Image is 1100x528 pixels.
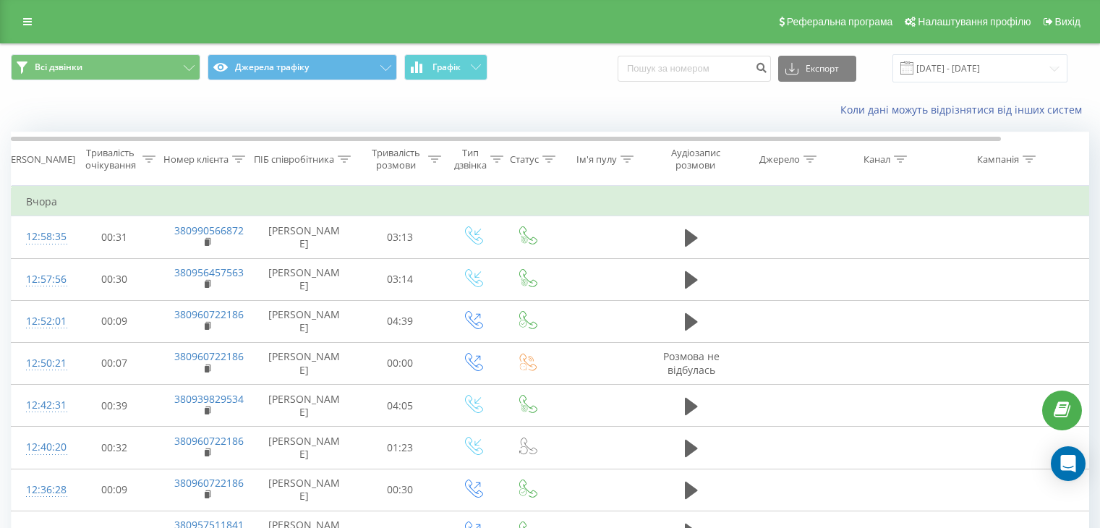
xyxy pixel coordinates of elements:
div: Аудіозапис розмови [660,147,730,171]
div: 12:52:01 [26,307,55,336]
td: 04:39 [355,300,445,342]
span: Розмова не відбулась [663,349,720,376]
a: 380960722186 [174,476,244,490]
button: Джерела трафіку [208,54,397,80]
td: [PERSON_NAME] [254,385,355,427]
td: [PERSON_NAME] [254,427,355,469]
span: Всі дзвінки [35,61,82,73]
td: [PERSON_NAME] [254,258,355,300]
span: Налаштування профілю [918,16,1031,27]
div: 12:50:21 [26,349,55,378]
td: 04:05 [355,385,445,427]
div: Номер клієнта [163,153,229,166]
span: Вихід [1055,16,1080,27]
button: Всі дзвінки [11,54,200,80]
td: 00:30 [355,469,445,511]
div: 12:42:31 [26,391,55,420]
td: 03:13 [355,216,445,258]
a: 380939829534 [174,392,244,406]
div: Статус [510,153,539,166]
td: 00:09 [69,469,160,511]
div: 12:57:56 [26,265,55,294]
div: Тривалість очікування [82,147,139,171]
div: Тривалість розмови [367,147,425,171]
div: 12:58:35 [26,223,55,251]
div: Кампанія [977,153,1019,166]
td: 01:23 [355,427,445,469]
div: Джерело [759,153,800,166]
div: [PERSON_NAME] [2,153,75,166]
td: 00:09 [69,300,160,342]
button: Експорт [778,56,856,82]
a: 380960722186 [174,307,244,321]
td: 00:31 [69,216,160,258]
td: 00:30 [69,258,160,300]
td: [PERSON_NAME] [254,469,355,511]
td: 00:07 [69,342,160,384]
button: Графік [404,54,487,80]
td: 00:00 [355,342,445,384]
div: 12:40:20 [26,433,55,461]
a: 380960722186 [174,349,244,363]
div: Канал [864,153,890,166]
td: [PERSON_NAME] [254,300,355,342]
span: Реферальна програма [787,16,893,27]
div: 12:36:28 [26,476,55,504]
td: 00:32 [69,427,160,469]
div: Тип дзвінка [454,147,487,171]
a: Коли дані можуть відрізнятися вiд інших систем [840,103,1089,116]
input: Пошук за номером [618,56,771,82]
td: 00:39 [69,385,160,427]
a: 380960722186 [174,434,244,448]
td: [PERSON_NAME] [254,216,355,258]
div: Open Intercom Messenger [1051,446,1086,481]
div: ПІБ співробітника [254,153,334,166]
td: 03:14 [355,258,445,300]
span: Графік [432,62,461,72]
td: [PERSON_NAME] [254,342,355,384]
a: 380956457563 [174,265,244,279]
div: Ім'я пулу [576,153,617,166]
a: 380990566872 [174,223,244,237]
